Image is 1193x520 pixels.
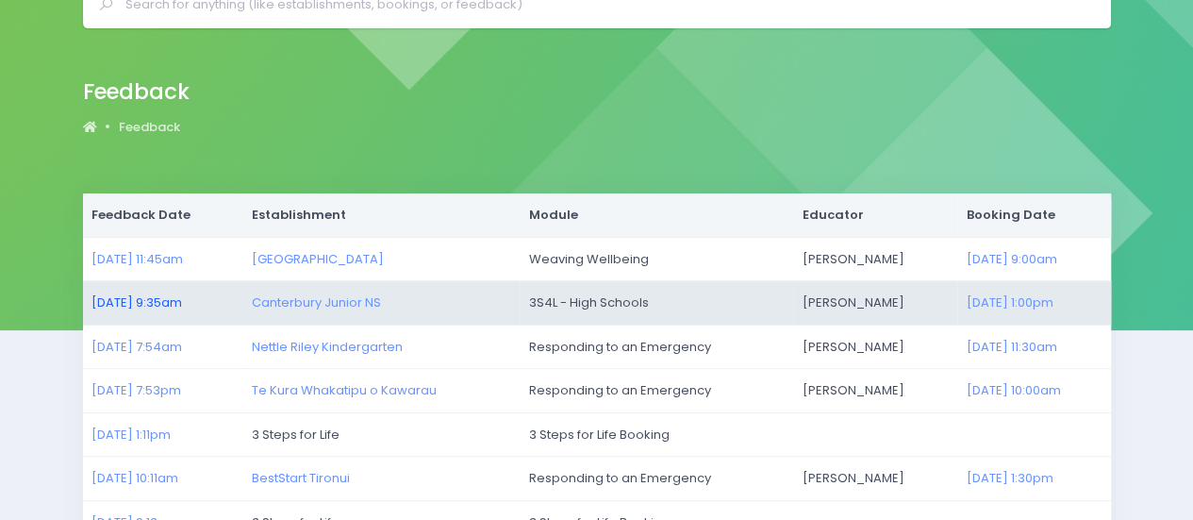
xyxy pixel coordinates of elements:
[793,281,957,326] td: [PERSON_NAME]
[119,118,180,137] a: Feedback
[966,338,1056,356] a: [DATE] 11:30am
[252,426,340,444] span: 3 Steps for Life
[91,469,178,487] a: [DATE] 10:11am
[91,381,181,399] a: [DATE] 7:53pm
[966,381,1060,399] a: [DATE] 10:00am
[520,369,793,413] td: Responding to an Emergency
[520,325,793,369] td: Responding to an Emergency
[793,369,957,413] td: [PERSON_NAME]
[520,281,793,326] td: 3S4L - High Schools
[242,193,520,237] th: Establishment
[520,237,793,281] td: Weaving Wellbeing
[520,457,793,501] td: Responding to an Emergency
[957,193,1111,237] th: Booking Date
[793,193,957,237] th: Educator
[520,412,1110,457] td: 3 Steps for Life Booking
[966,469,1052,487] a: [DATE] 1:30pm
[966,294,1052,311] a: [DATE] 1:00pm
[252,381,437,399] a: Te Kura Whakatipu o Kawarau
[966,250,1056,268] a: [DATE] 9:00am
[252,338,403,356] a: Nettle Riley Kindergarten
[83,193,243,237] th: Feedback Date
[252,294,381,311] a: Canterbury Junior NS
[252,469,350,487] a: BestStart Tironui
[793,325,957,369] td: [PERSON_NAME]
[91,338,182,356] a: [DATE] 7:54am
[793,457,957,501] td: [PERSON_NAME]
[91,294,182,311] a: [DATE] 9:35am
[91,426,171,444] a: [DATE] 1:11pm
[252,250,384,268] a: [GEOGRAPHIC_DATA]
[83,79,190,105] h2: Feedback
[793,237,957,281] td: [PERSON_NAME]
[91,250,183,268] a: [DATE] 11:45am
[520,193,793,237] th: Module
